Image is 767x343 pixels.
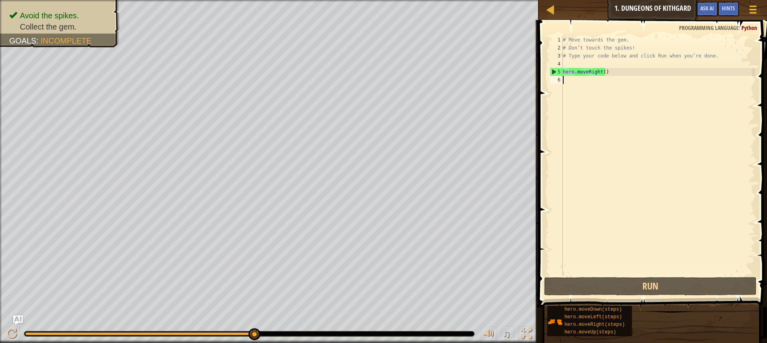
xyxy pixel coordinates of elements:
[679,24,739,32] span: Programming language
[564,329,616,335] span: hero.moveUp(steps)
[9,10,111,21] li: Avoid the spikes.
[519,327,535,343] button: Toggle fullscreen
[4,327,20,343] button: Ctrl + P: Play
[41,36,91,45] span: Incomplete
[722,4,735,12] span: Hints
[550,76,563,84] div: 6
[9,21,111,32] li: Collect the gem.
[503,328,511,340] span: ♫
[550,60,563,68] div: 4
[743,2,763,20] button: Show game menu
[564,322,625,327] span: hero.moveRight(steps)
[564,314,622,320] span: hero.moveLeft(steps)
[36,36,41,45] span: :
[481,327,497,343] button: Adjust volume
[741,24,757,32] span: Python
[550,52,563,60] div: 3
[696,2,718,16] button: Ask AI
[501,327,515,343] button: ♫
[13,315,23,325] button: Ask AI
[739,24,741,32] span: :
[547,314,562,329] img: portrait.png
[20,11,79,20] span: Avoid the spikes.
[544,277,757,295] button: Run
[550,68,563,76] div: 5
[550,44,563,52] div: 2
[700,4,714,12] span: Ask AI
[20,22,77,31] span: Collect the gem.
[9,36,36,45] span: Goals
[564,307,622,312] span: hero.moveDown(steps)
[550,36,563,44] div: 1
